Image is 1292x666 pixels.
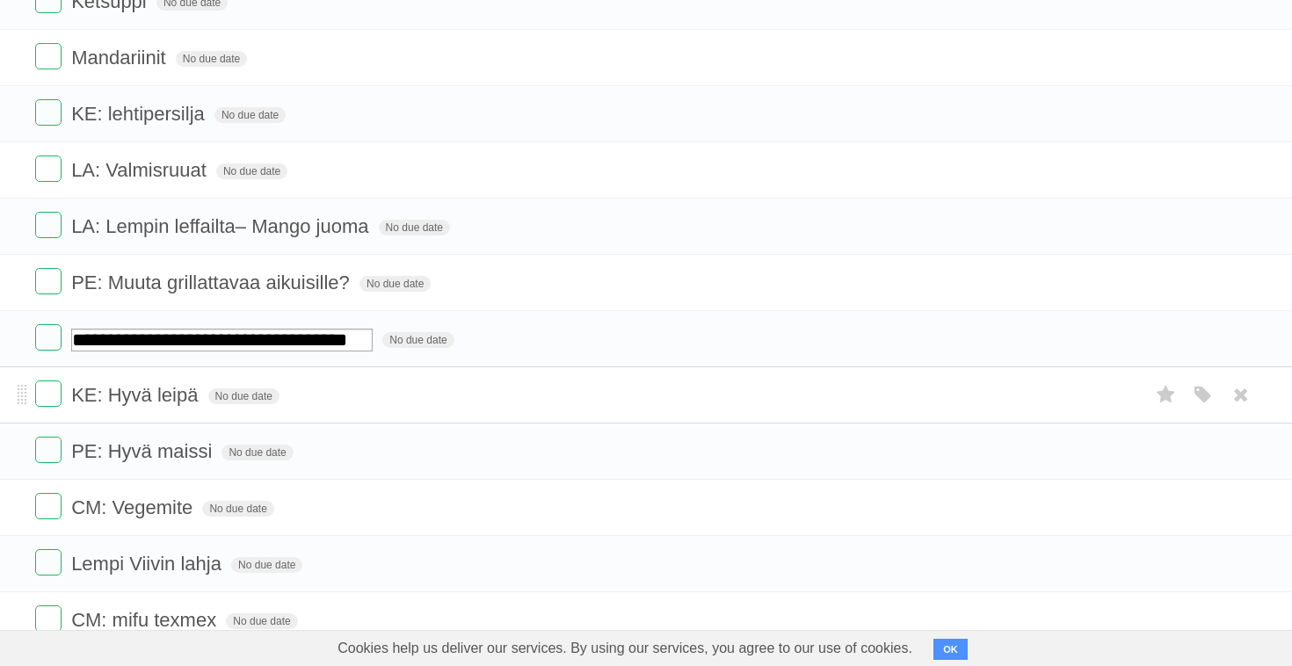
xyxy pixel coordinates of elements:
[176,51,247,67] span: No due date
[71,215,373,237] span: LA: Lempin leffailta– Mango juoma
[379,220,450,235] span: No due date
[35,549,62,576] label: Done
[216,163,287,179] span: No due date
[71,496,197,518] span: CM: Vegemite
[35,212,62,238] label: Done
[71,47,171,69] span: Mandariinit
[221,445,293,460] span: No due date
[35,156,62,182] label: Done
[71,103,209,125] span: KE: lehtipersilja
[214,107,286,123] span: No due date
[35,380,62,407] label: Done
[208,388,279,404] span: No due date
[35,43,62,69] label: Done
[231,557,302,573] span: No due date
[71,159,211,181] span: LA: Valmisruuat
[933,639,968,660] button: OK
[35,99,62,126] label: Done
[35,324,62,351] label: Done
[202,501,273,517] span: No due date
[35,437,62,463] label: Done
[35,605,62,632] label: Done
[320,631,930,666] span: Cookies help us deliver our services. By using our services, you agree to our use of cookies.
[71,553,226,575] span: Lempi Viivin lahja
[382,332,454,348] span: No due date
[359,276,431,292] span: No due date
[226,613,297,629] span: No due date
[35,493,62,519] label: Done
[71,609,221,631] span: CM: mifu texmex
[71,384,202,406] span: KE: Hyvä leipä
[35,268,62,294] label: Done
[71,440,216,462] span: PE: Hyvä maissi
[1150,380,1183,409] label: Star task
[71,271,354,293] span: PE: Muuta grillattavaa aikuisille?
